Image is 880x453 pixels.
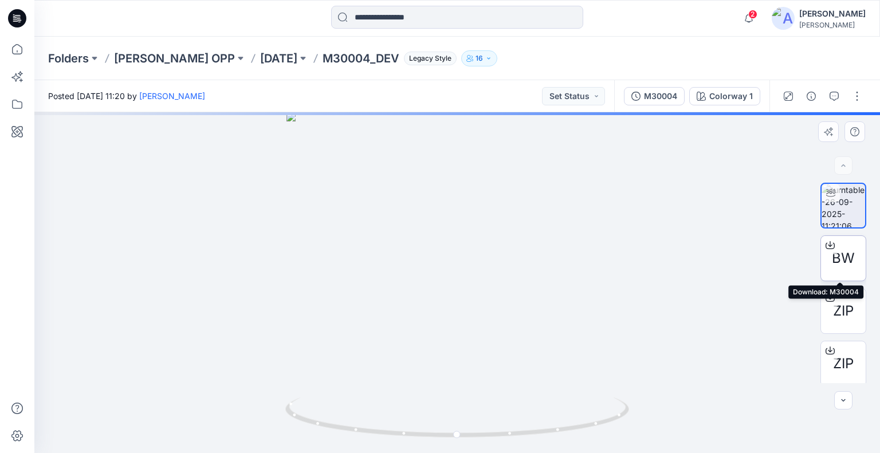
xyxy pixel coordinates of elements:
[476,52,483,65] p: 16
[799,7,866,21] div: [PERSON_NAME]
[114,50,235,66] a: [PERSON_NAME] OPP
[709,90,753,103] div: Colorway 1
[624,87,685,105] button: M30004
[260,50,297,66] a: [DATE]
[802,87,820,105] button: Details
[48,90,205,102] span: Posted [DATE] 11:20 by
[139,91,205,101] a: [PERSON_NAME]
[689,87,760,105] button: Colorway 1
[799,21,866,29] div: [PERSON_NAME]
[644,90,677,103] div: M30004
[772,7,795,30] img: avatar
[461,50,497,66] button: 16
[48,50,89,66] a: Folders
[323,50,399,66] p: M30004_DEV
[832,248,855,269] span: BW
[748,10,757,19] span: 2
[833,353,854,374] span: ZIP
[399,50,457,66] button: Legacy Style
[833,301,854,321] span: ZIP
[822,184,865,227] img: turntable-26-09-2025-11:21:06
[404,52,457,65] span: Legacy Style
